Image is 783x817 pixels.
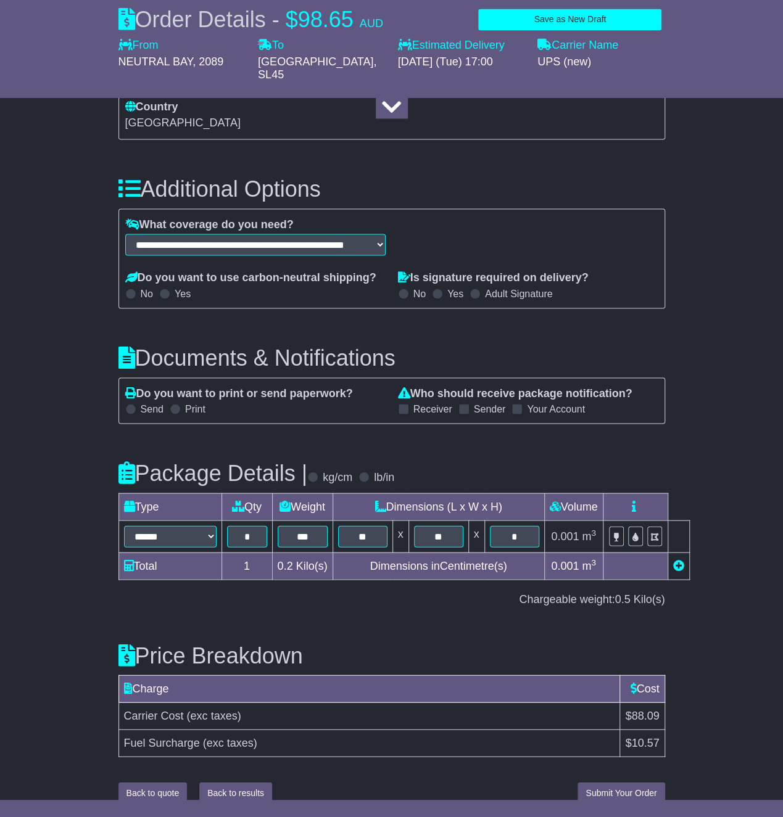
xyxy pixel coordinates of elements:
button: Submit Your Order [578,782,665,803]
span: AUD [360,17,383,30]
span: m [582,559,596,572]
span: $10.57 [625,736,659,749]
label: Adult Signature [485,287,552,299]
span: [GEOGRAPHIC_DATA] [125,117,241,129]
div: UPS (new) [537,55,665,69]
div: Chargeable weight: Kilo(s) [118,593,665,606]
span: Carrier Cost [124,709,184,721]
td: Cost [620,675,665,702]
button: Back to quote [118,782,188,803]
span: $88.09 [625,709,659,721]
span: NEUTRAL BAY [118,55,193,68]
td: x [392,520,408,552]
span: , 2089 [193,55,223,68]
label: Is signature required on delivery? [398,271,589,284]
span: 0.5 [615,593,630,605]
span: Fuel Surcharge [124,736,200,749]
td: 1 [222,552,272,579]
h3: Price Breakdown [118,643,665,668]
label: To [258,39,284,52]
h3: Additional Options [118,176,665,201]
h3: Package Details | [118,461,308,485]
span: Submit Your Order [586,787,657,797]
span: 0.001 [551,559,579,572]
label: kg/cm [323,470,352,484]
td: x [468,520,484,552]
sup: 3 [591,528,596,537]
td: Qty [222,493,272,520]
label: No [413,287,426,299]
td: Dimensions (L x W x H) [333,493,544,520]
label: Country [125,101,178,114]
td: Total [118,552,222,579]
label: What coverage do you need? [125,218,294,231]
sup: 3 [591,557,596,567]
h3: Documents & Notifications [118,345,665,370]
label: Do you want to print or send paperwork? [125,387,353,400]
label: Print [185,403,205,414]
label: Sender [474,403,506,414]
td: Kilo(s) [272,552,333,579]
span: 0.001 [551,530,579,542]
span: (exc taxes) [203,736,257,749]
span: (exc taxes) [187,709,241,721]
span: m [582,530,596,542]
span: $ [286,7,298,32]
label: Yes [447,287,463,299]
span: , SL45 [258,55,376,81]
label: No [141,287,153,299]
div: [DATE] (Tue) 17:00 [398,55,526,69]
label: lb/in [374,470,394,484]
label: Who should receive package notification? [398,387,632,400]
label: Send [141,403,164,414]
label: Your Account [527,403,585,414]
button: Save as New Draft [478,9,661,30]
label: Estimated Delivery [398,39,526,52]
label: Yes [175,287,191,299]
label: Receiver [413,403,452,414]
label: Carrier Name [537,39,618,52]
label: Do you want to use carbon-neutral shipping? [125,271,376,284]
td: Charge [118,675,620,702]
label: From [118,39,159,52]
td: Volume [544,493,603,520]
span: 98.65 [298,7,354,32]
td: Type [118,493,222,520]
td: Weight [272,493,333,520]
a: Add new item [673,559,684,572]
span: 0.2 [278,559,293,572]
button: Back to results [199,782,272,803]
span: [GEOGRAPHIC_DATA] [258,55,373,68]
td: Dimensions in Centimetre(s) [333,552,544,579]
div: Order Details - [118,6,383,33]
